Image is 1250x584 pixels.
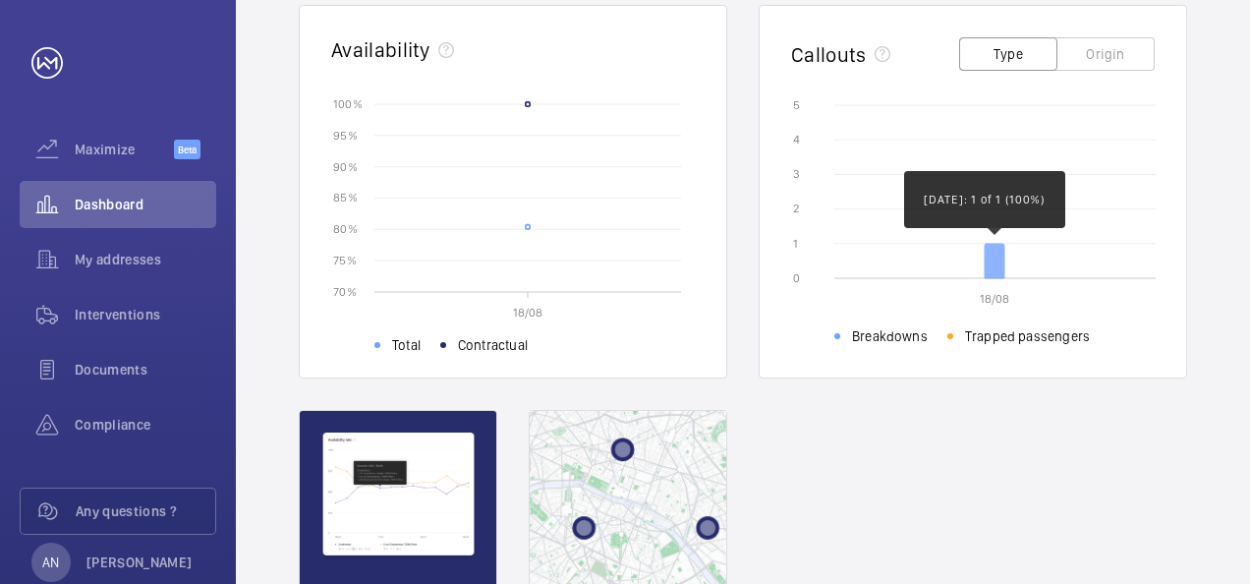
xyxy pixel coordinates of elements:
text: 18/08 [513,306,542,320]
text: 18/08 [980,292,1009,306]
span: Breakdowns [852,326,928,346]
span: Total [392,335,421,355]
span: Any questions ? [76,501,215,521]
text: 3 [793,167,800,181]
text: 1 [793,237,798,251]
span: Interventions [75,305,216,324]
span: Compliance [75,415,216,435]
text: 2 [793,202,799,215]
h2: Callouts [791,42,867,67]
span: My addresses [75,250,216,269]
text: 90 % [333,159,358,173]
text: 0 [793,271,800,285]
text: 85 % [333,191,358,204]
span: Trapped passengers [965,326,1090,346]
button: Origin [1056,37,1155,71]
text: 100 % [333,96,363,110]
h2: Availability [331,37,430,62]
span: Dashboard [75,195,216,214]
span: Contractual [458,335,528,355]
text: 75 % [333,254,357,267]
text: 95 % [333,128,358,142]
p: [PERSON_NAME] [86,553,193,572]
text: 70 % [333,284,357,298]
button: Type [959,37,1057,71]
text: 5 [793,98,800,112]
p: AN [42,553,59,572]
text: 80 % [333,222,358,236]
span: Documents [75,360,216,380]
span: Beta [174,140,200,159]
text: 4 [793,133,800,146]
span: Maximize [75,140,174,159]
